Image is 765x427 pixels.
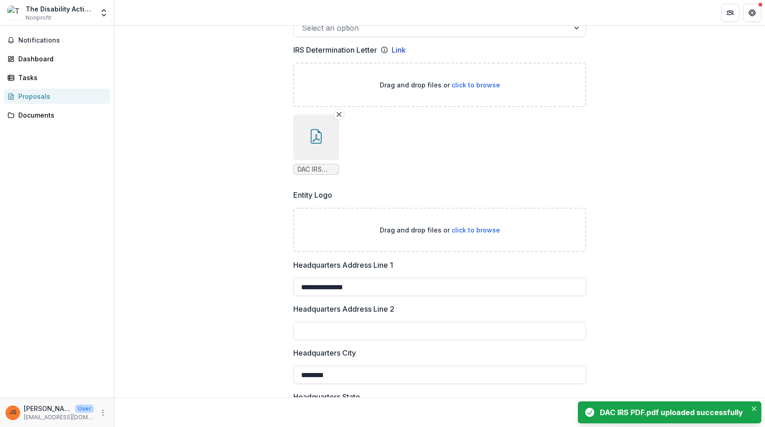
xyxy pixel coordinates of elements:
[26,14,51,22] span: Nonprofit
[7,5,22,20] img: The Disability Action Center
[97,407,108,418] button: More
[392,44,406,55] a: Link
[75,405,94,413] p: User
[297,166,335,173] span: DAC IRS PDF.pdf
[4,70,110,85] a: Tasks
[18,73,103,82] div: Tasks
[18,54,103,64] div: Dashboard
[600,407,743,418] div: DAC IRS PDF.pdf uploaded successfully
[24,404,71,413] p: [PERSON_NAME]
[293,347,356,358] p: Headquarters City
[749,403,760,414] button: Close
[293,391,360,402] p: Headquarters State
[4,51,110,66] a: Dashboard
[97,4,110,22] button: Open entity switcher
[721,4,739,22] button: Partners
[293,114,339,175] div: Remove FileDAC IRS PDF.pdf
[293,259,393,270] p: Headquarters Address Line 1
[10,410,16,416] div: Julie Sole
[574,398,765,427] div: Notifications-bottom-right
[293,303,394,314] p: Headquarters Address Line 2
[452,226,500,234] span: click to browse
[452,81,500,89] span: click to browse
[4,108,110,123] a: Documents
[18,37,107,44] span: Notifications
[293,189,332,200] p: Entity Logo
[4,89,110,104] a: Proposals
[334,109,345,120] button: Remove File
[293,44,377,55] p: IRS Determination Letter
[18,92,103,101] div: Proposals
[380,225,500,235] p: Drag and drop files or
[26,4,94,14] div: The Disability Action Center
[380,80,500,90] p: Drag and drop files or
[4,33,110,48] button: Notifications
[743,4,761,22] button: Get Help
[24,413,94,422] p: [EMAIL_ADDRESS][DOMAIN_NAME]
[18,110,103,120] div: Documents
